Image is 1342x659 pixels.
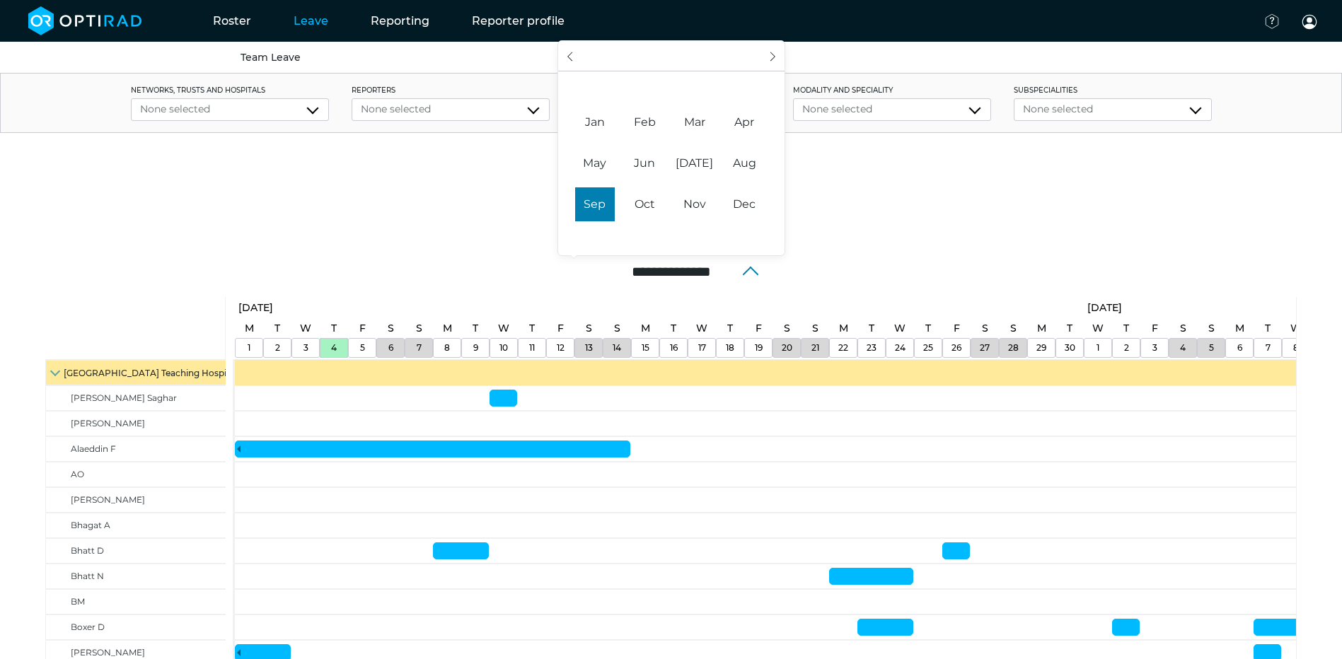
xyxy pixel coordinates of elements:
[778,339,796,357] a: September 20, 2025
[582,339,596,357] a: September 13, 2025
[71,596,85,607] span: BM
[235,298,277,318] a: September 1, 2025
[724,105,764,139] span: April 1, 2025
[71,571,104,581] span: Bhatt N
[1148,318,1162,339] a: October 3, 2025
[71,647,145,658] span: [PERSON_NAME]
[695,339,710,357] a: September 17, 2025
[575,146,615,180] span: May 1, 2025
[1176,339,1189,357] a: October 4, 2025
[637,318,654,339] a: September 15, 2025
[1232,318,1248,339] a: October 6, 2025
[361,102,540,117] div: None selected
[948,339,965,357] a: September 26, 2025
[131,85,329,95] label: networks, trusts and hospitals
[439,318,456,339] a: September 8, 2025
[835,339,852,357] a: September 22, 2025
[441,339,453,357] a: September 8, 2025
[950,318,964,339] a: September 26, 2025
[648,49,695,64] input: Year
[1033,339,1050,357] a: September 29, 2025
[1149,339,1161,357] a: October 3, 2025
[71,494,145,505] span: [PERSON_NAME]
[413,339,425,357] a: September 7, 2025
[1005,339,1022,357] a: September 28, 2025
[724,318,736,339] a: September 18, 2025
[809,318,822,339] a: September 21, 2025
[1176,318,1190,339] a: October 4, 2025
[1089,318,1107,339] a: October 1, 2025
[71,392,177,403] span: [PERSON_NAME] Saghar
[722,339,738,357] a: September 18, 2025
[28,6,142,35] img: brand-opti-rad-logos-blue-and-white-d2f68631ba2948856bd03f2d395fb146ddc8fb01b4b6e9315ea85fa773367...
[1034,318,1050,339] a: September 29, 2025
[1287,318,1305,339] a: October 8, 2025
[1007,318,1020,339] a: September 28, 2025
[835,318,852,339] a: September 22, 2025
[1084,298,1126,318] a: October 1, 2025
[241,318,258,339] a: September 1, 2025
[693,318,711,339] a: September 17, 2025
[575,105,615,139] span: January 1, 2025
[1205,339,1217,357] a: October 5, 2025
[469,318,482,339] a: September 9, 2025
[300,339,312,357] a: September 3, 2025
[802,102,982,117] div: None selected
[470,339,482,357] a: September 9, 2025
[978,318,992,339] a: September 27, 2025
[71,622,105,632] span: Boxer D
[356,318,369,339] a: September 5, 2025
[1061,339,1079,357] a: September 30, 2025
[780,318,794,339] a: September 20, 2025
[328,339,340,357] a: September 4, 2025
[891,318,909,339] a: September 24, 2025
[920,339,937,357] a: September 25, 2025
[71,520,110,530] span: Bhagat A
[638,339,653,357] a: September 15, 2025
[751,339,766,357] a: September 19, 2025
[976,339,993,357] a: September 27, 2025
[625,146,664,180] span: June 1, 2025
[863,339,880,357] a: September 23, 2025
[352,85,550,95] label: Reporters
[1290,339,1302,357] a: October 8, 2025
[625,105,664,139] span: February 1, 2025
[71,469,84,479] span: AO
[1261,318,1274,339] a: October 7, 2025
[71,443,116,454] span: Alaeddin F
[553,339,568,357] a: September 12, 2025
[1023,102,1203,117] div: None selected
[1093,339,1103,357] a: October 1, 2025
[865,318,878,339] a: September 23, 2025
[71,545,104,556] span: Bhatt D
[1014,85,1212,95] label: Subspecialities
[494,318,513,339] a: September 10, 2025
[1234,339,1246,357] a: October 6, 2025
[675,105,715,139] span: March 1, 2025
[1120,318,1133,339] a: October 2, 2025
[64,368,265,378] span: [GEOGRAPHIC_DATA] Teaching Hospitals Trust
[384,318,398,339] a: September 6, 2025
[412,318,426,339] a: September 7, 2025
[667,318,680,339] a: September 16, 2025
[575,187,615,221] span: September 1, 2025
[1063,318,1076,339] a: September 30, 2025
[526,339,538,357] a: September 11, 2025
[244,339,254,357] a: September 1, 2025
[1262,339,1274,357] a: October 7, 2025
[271,318,284,339] a: September 2, 2025
[71,418,145,428] span: [PERSON_NAME]
[296,318,315,339] a: September 3, 2025
[625,187,664,221] span: October 1, 2025
[793,85,991,95] label: Modality and Speciality
[357,339,369,357] a: September 5, 2025
[891,339,909,357] a: September 24, 2025
[554,318,567,339] a: September 12, 2025
[922,318,935,339] a: September 25, 2025
[526,318,538,339] a: September 11, 2025
[724,146,764,180] span: August 1, 2025
[808,339,823,357] a: September 21, 2025
[328,318,340,339] a: September 4, 2025
[675,187,715,221] span: November 1, 2025
[272,339,284,357] a: September 2, 2025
